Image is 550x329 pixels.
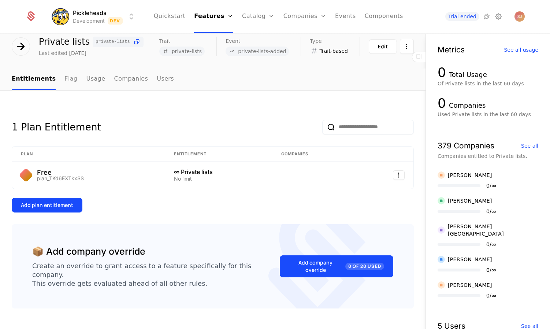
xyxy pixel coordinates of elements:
[12,69,414,90] nav: Main
[172,49,202,54] span: private-lists
[448,223,538,237] div: [PERSON_NAME] [GEOGRAPHIC_DATA]
[86,69,105,90] a: Usage
[37,169,84,176] div: Free
[448,197,492,204] div: [PERSON_NAME]
[174,176,264,181] div: No limit
[114,69,148,90] a: Companies
[514,11,525,22] img: Sir Jasand
[345,263,384,270] span: 0 of 20 Used
[108,17,123,25] span: Dev
[39,49,86,57] div: Last edited [DATE]
[272,147,358,162] th: Companies
[159,38,170,44] span: Trait
[448,281,492,289] div: [PERSON_NAME]
[438,171,445,179] img: Alex Rousskov
[12,69,174,90] ul: Choose Sub Page
[445,12,479,21] a: Trial ended
[449,100,486,111] div: Companies
[521,324,538,329] div: See all
[157,69,174,90] a: Users
[54,8,136,25] button: Select environment
[165,147,272,162] th: Entitlement
[486,293,496,298] div: 0 / ∞
[438,142,494,149] div: 379 Companies
[12,198,82,212] button: Add plan entitlement
[226,38,240,44] span: Event
[64,69,77,90] a: Flag
[73,17,105,25] div: Development
[39,37,144,47] div: Private lists
[12,147,165,162] th: Plan
[32,245,145,259] div: 📦 Add company override
[521,143,538,148] div: See all
[238,49,286,54] span: private-lists-added
[438,226,445,234] img: Aldrich Austria
[449,70,487,80] div: Total Usage
[438,80,538,87] div: Of Private lists in the last 60 days
[280,255,393,277] button: Add company override0 of 20 Used
[448,171,492,179] div: [PERSON_NAME]
[310,38,322,44] span: Type
[482,12,491,21] a: Integrations
[438,152,538,160] div: Companies entitled to Private lists.
[494,12,503,21] a: Settings
[289,259,384,274] div: Add company override
[438,256,445,263] img: Amanda Krueger
[73,8,107,17] span: Pickleheads
[12,120,101,134] div: 1 Plan Entitlement
[52,8,69,25] img: Pickleheads
[37,176,84,181] div: plan_TKd6EXTkxSS
[486,267,496,273] div: 0 / ∞
[438,111,538,118] div: Used Private lists in the last 60 days
[369,39,397,54] button: Edit
[96,40,130,44] span: private-lists
[12,69,56,90] a: Entitlements
[504,47,538,52] div: See all usage
[448,256,492,263] div: [PERSON_NAME]
[438,96,446,111] div: 0
[393,170,405,180] button: Select action
[319,47,348,55] span: Trait-based
[174,169,264,175] div: ∞ Private lists
[438,197,445,204] img: Alan Kang
[438,65,446,80] div: 0
[32,262,280,288] div: Create an override to grant access to a feature specifically for this company. This override gets...
[438,46,465,53] div: Metrics
[378,43,388,50] div: Edit
[486,183,496,188] div: 0 / ∞
[21,202,73,209] div: Add plan entitlement
[400,39,414,54] button: Select action
[486,242,496,247] div: 0 / ∞
[438,281,445,289] img: Abarna Ravindran
[486,209,496,214] div: 0 / ∞
[514,11,525,22] button: Open user button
